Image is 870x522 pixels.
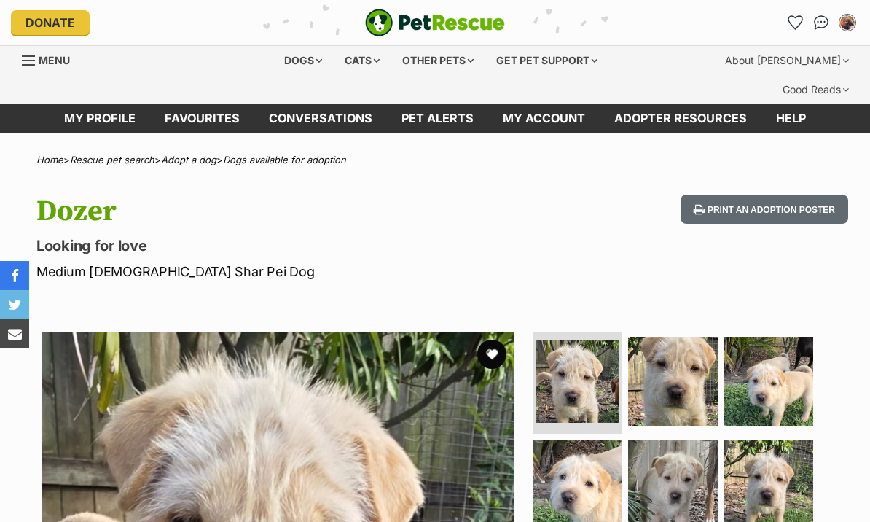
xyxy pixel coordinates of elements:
[70,154,154,165] a: Rescue pet search
[681,195,848,225] button: Print an adoption poster
[39,54,70,66] span: Menu
[36,195,532,228] h1: Dozer
[772,75,859,104] div: Good Reads
[365,9,505,36] img: logo-e224e6f780fb5917bec1dbf3a21bbac754714ae5b6737aabdf751b685950b380.svg
[254,104,387,133] a: conversations
[223,154,346,165] a: Dogs available for adoption
[334,46,390,75] div: Cats
[600,104,761,133] a: Adopter resources
[628,337,718,426] img: Photo of Dozer
[477,340,506,369] button: favourite
[11,10,90,35] a: Donate
[724,337,813,426] img: Photo of Dozer
[392,46,484,75] div: Other pets
[840,15,855,30] img: Jodie Munro profile pic
[783,11,807,34] a: Favourites
[365,9,505,36] a: PetRescue
[22,46,80,72] a: Menu
[836,11,859,34] button: My account
[536,340,619,423] img: Photo of Dozer
[814,15,829,30] img: chat-41dd97257d64d25036548639549fe6c8038ab92f7586957e7f3b1b290dea8141.svg
[161,154,216,165] a: Adopt a dog
[488,104,600,133] a: My account
[810,11,833,34] a: Conversations
[486,46,608,75] div: Get pet support
[36,235,532,256] p: Looking for love
[274,46,332,75] div: Dogs
[36,154,63,165] a: Home
[387,104,488,133] a: Pet alerts
[36,262,532,281] p: Medium [DEMOGRAPHIC_DATA] Shar Pei Dog
[761,104,820,133] a: Help
[715,46,859,75] div: About [PERSON_NAME]
[783,11,859,34] ul: Account quick links
[50,104,150,133] a: My profile
[150,104,254,133] a: Favourites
